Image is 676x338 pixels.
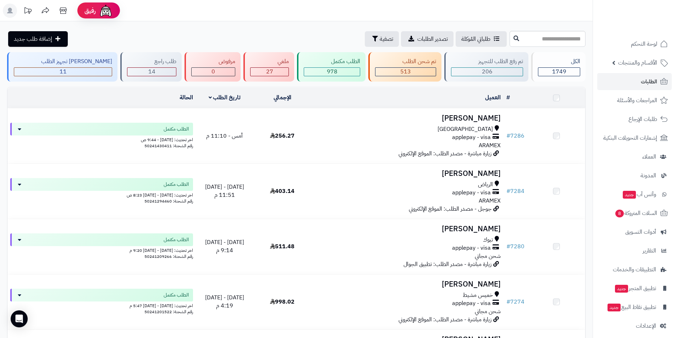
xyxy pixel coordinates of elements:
span: ARAMEX [479,141,501,150]
span: التطبيقات والخدمات [613,265,656,275]
span: [DATE] - [DATE] 4:19 م [205,293,244,310]
span: تطبيق نقاط البيع [607,302,656,312]
div: 513 [375,68,436,76]
a: إشعارات التحويلات البنكية [597,129,672,146]
span: applepay - visa [452,133,491,142]
a: الإعدادات [597,317,672,334]
div: 206 [451,68,523,76]
a: المدونة [597,167,672,184]
span: تطبيق المتجر [614,283,656,293]
a: وآتس آبجديد [597,186,672,203]
span: # [506,132,510,140]
span: 0 [211,67,215,76]
span: العملاء [642,152,656,162]
span: جديد [608,304,621,311]
a: تصدير الطلبات [401,31,454,47]
span: إشعارات التحويلات البنكية [603,133,657,143]
span: رقم الشحنة: 50241201522 [144,309,193,315]
span: 206 [482,67,493,76]
span: 511.48 [270,242,295,251]
span: الطلب مكتمل [164,181,189,188]
a: لوحة التحكم [597,35,672,52]
span: السلات المتروكة [615,208,657,218]
a: تحديثات المنصة [19,4,37,20]
span: رفيق [84,6,96,15]
a: الكل1749 [530,52,587,82]
h3: [PERSON_NAME] [314,280,501,288]
div: 11 [14,68,112,76]
span: طلبات الإرجاع [628,114,657,124]
div: [PERSON_NAME] تجهيز الطلب [14,57,112,66]
span: applepay - visa [452,189,491,197]
span: رقم الشحنة: 50241209266 [144,253,193,260]
a: # [506,93,510,102]
a: التقارير [597,242,672,259]
a: العميل [485,93,501,102]
span: [DATE] - [DATE] 11:51 م [205,183,244,199]
span: تصفية [380,35,393,43]
span: ARAMEX [479,196,501,205]
span: 978 [327,67,337,76]
span: الطلب مكتمل [164,292,189,299]
div: اخر تحديث: [DATE] - 9:44 ص [10,135,193,143]
div: 978 [304,68,360,76]
div: طلب راجع [127,57,176,66]
div: Open Intercom Messenger [11,310,28,327]
a: الطلبات [597,73,672,90]
h3: [PERSON_NAME] [314,225,501,233]
a: تطبيق المتجرجديد [597,280,672,297]
span: خميس مشيط [463,291,493,299]
span: طلباتي المُوكلة [461,35,490,43]
span: الأقسام والمنتجات [618,58,657,68]
span: 513 [400,67,411,76]
span: الطلب مكتمل [164,236,189,243]
span: [GEOGRAPHIC_DATA] [438,125,493,133]
span: زيارة مباشرة - مصدر الطلب: تطبيق الجوال [403,260,491,268]
span: 11 [60,67,67,76]
span: 998.02 [270,298,295,306]
button: تصفية [365,31,399,47]
div: الكل [538,57,580,66]
a: #7274 [506,298,524,306]
a: #7286 [506,132,524,140]
a: #7284 [506,187,524,195]
span: الرياض [478,181,493,189]
div: 27 [251,68,288,76]
a: تم شحن الطلب 513 [367,52,443,82]
div: مرفوض [191,57,235,66]
a: التطبيقات والخدمات [597,261,672,278]
span: شحن مجاني [475,307,501,316]
a: المراجعات والأسئلة [597,92,672,109]
span: التقارير [643,246,656,256]
span: جديد [615,285,628,293]
a: الحالة [180,93,193,102]
span: أمس - 11:10 م [206,132,243,140]
a: مرفوض 0 [183,52,242,82]
div: تم رفع الطلب للتجهيز [451,57,523,66]
span: رقم الشحنة: 50241430411 [144,143,193,149]
h3: [PERSON_NAME] [314,170,501,178]
span: جديد [623,191,636,199]
span: 256.27 [270,132,295,140]
span: زيارة مباشرة - مصدر الطلب: الموقع الإلكتروني [399,149,491,158]
a: ملغي 27 [242,52,296,82]
span: applepay - visa [452,299,491,307]
a: طلبات الإرجاع [597,111,672,128]
a: أدوات التسويق [597,223,672,240]
img: logo-2.png [628,5,669,20]
span: 403.14 [270,187,295,195]
span: 27 [266,67,273,76]
div: اخر تحديث: [DATE] - [DATE] 5:47 م [10,301,193,309]
a: إضافة طلب جديد [8,31,68,47]
span: # [506,298,510,306]
span: 8 [615,210,624,217]
span: زيارة مباشرة - مصدر الطلب: الموقع الإلكتروني [399,315,491,324]
a: طلب راجع 14 [119,52,183,82]
span: [DATE] - [DATE] 9:14 م [205,238,244,255]
span: وآتس آب [622,189,656,199]
span: أدوات التسويق [625,227,656,237]
a: الإجمالي [274,93,291,102]
div: 0 [192,68,235,76]
a: #7280 [506,242,524,251]
a: تم رفع الطلب للتجهيز 206 [443,52,530,82]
